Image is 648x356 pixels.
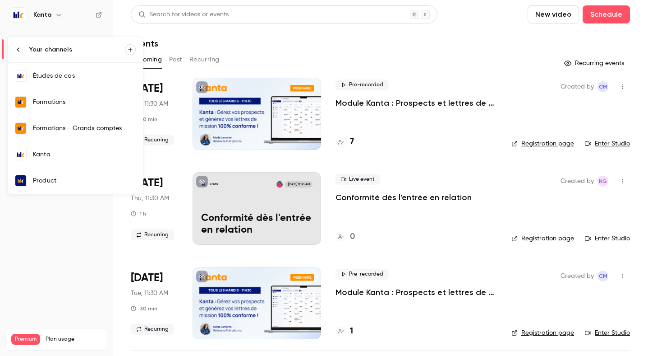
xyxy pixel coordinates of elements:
[33,176,136,185] div: Product
[33,150,136,159] div: Kanta
[29,45,125,54] div: Your channels
[15,175,26,186] img: Product
[33,98,136,107] div: Formations
[33,124,136,133] div: Formations - Grands comptes
[15,149,26,160] img: Kanta
[33,71,136,80] div: Études de cas
[15,97,26,108] img: Formations
[15,70,26,81] img: Études de cas
[15,123,26,134] img: Formations - Grands comptes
